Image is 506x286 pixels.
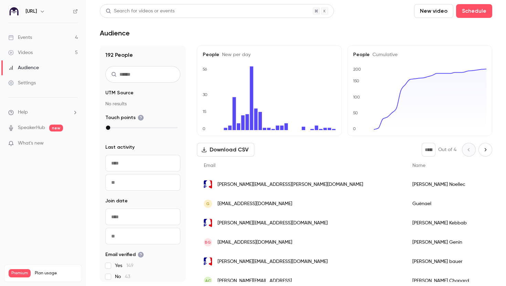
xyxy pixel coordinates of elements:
img: Ed.ai [9,6,20,17]
img: ac-nancy-metz.fr [204,180,212,189]
span: Email [204,163,215,168]
span: What's new [18,140,44,147]
span: Yes [115,262,134,269]
li: help-dropdown-opener [8,109,78,116]
div: Settings [8,80,36,86]
span: AC [205,278,211,284]
span: Premium [9,269,31,277]
iframe: Noticeable Trigger [70,140,78,147]
text: 0 [202,126,205,131]
text: 100 [353,95,360,99]
span: [EMAIL_ADDRESS][DOMAIN_NAME] [218,200,292,208]
span: Plan usage [35,271,77,276]
span: Join date [105,198,128,204]
span: [PERSON_NAME][EMAIL_ADDRESS][DOMAIN_NAME] [218,220,328,227]
div: Search for videos or events [106,8,175,15]
h1: 192 People [105,51,180,59]
h1: Audience [100,29,130,37]
div: Events [8,34,32,41]
h5: People [203,51,336,58]
span: Email verified [105,251,144,258]
h5: People [353,51,486,58]
text: 0 [353,126,356,131]
div: Audience [8,64,39,71]
span: [PERSON_NAME][EMAIL_ADDRESS][PERSON_NAME][DOMAIN_NAME] [218,181,363,188]
text: 30 [203,92,208,97]
text: 50 [353,110,358,115]
span: UTM Source [105,89,134,96]
p: No results [105,100,180,107]
text: 15 [202,109,207,114]
text: 150 [353,78,359,83]
span: 43 [125,274,130,279]
span: 149 [126,263,134,268]
span: BG [205,239,211,245]
div: Videos [8,49,33,56]
button: Download CSV [197,143,254,157]
span: new [49,125,63,131]
button: Next page [478,143,492,157]
span: Touch points [105,114,144,121]
a: SpeakerHub [18,124,45,131]
span: [PERSON_NAME][EMAIL_ADDRESS][DOMAIN_NAME] [218,258,328,265]
span: Cumulative [370,52,398,57]
h6: [URL] [25,8,37,15]
span: [PERSON_NAME][EMAIL_ADDRESS] [218,277,292,285]
span: Name [412,163,425,168]
span: Help [18,109,28,116]
span: No [115,273,130,280]
span: G [206,201,210,207]
span: New per day [219,52,251,57]
img: ac-versailles.fr [204,257,212,266]
text: 200 [353,67,361,72]
button: New video [414,4,453,18]
p: Out of 4 [438,146,456,153]
text: 56 [202,67,207,72]
span: Last activity [105,144,135,151]
img: ac-lille.fr [204,219,212,227]
div: max [106,126,110,130]
button: Schedule [456,4,492,18]
span: [EMAIL_ADDRESS][DOMAIN_NAME] [218,239,292,246]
